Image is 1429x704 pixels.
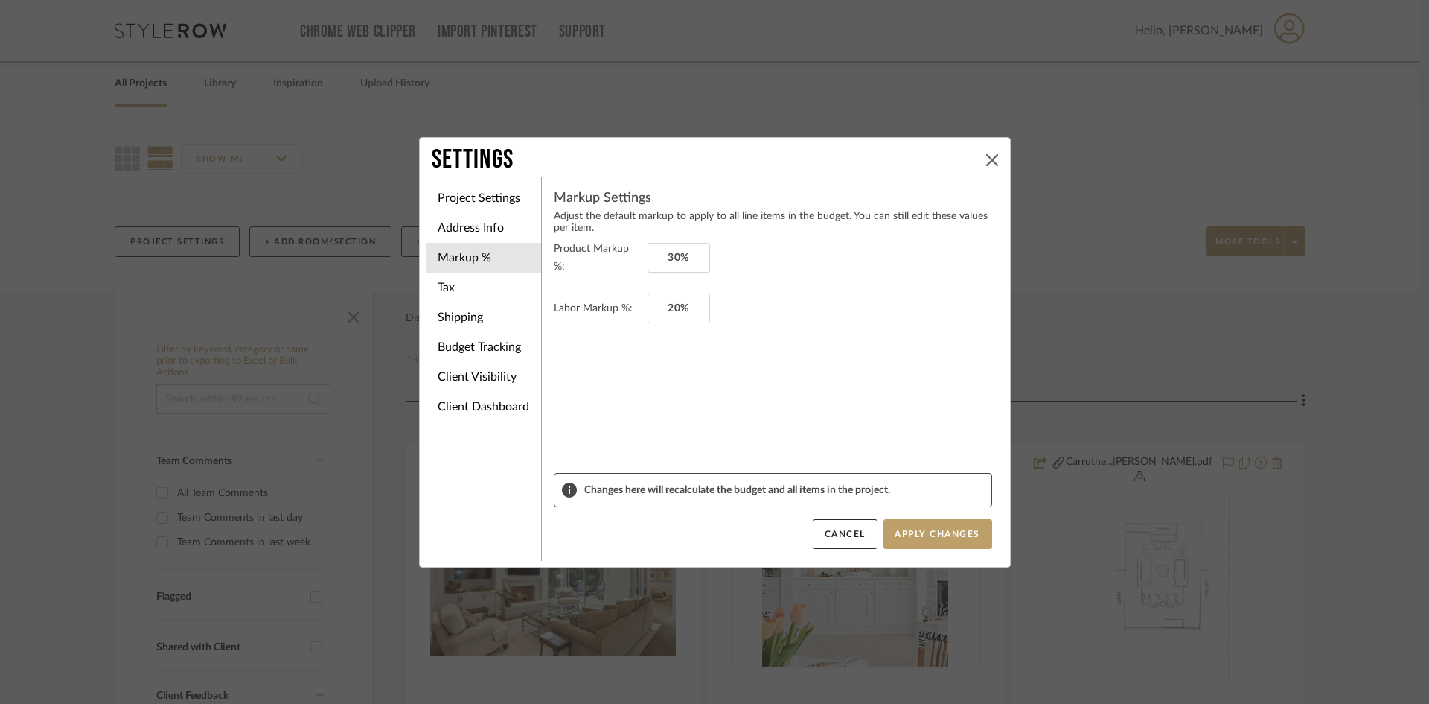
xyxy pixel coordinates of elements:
li: Client Dashboard [426,392,541,422]
h4: Markup Settings [554,189,992,207]
li: Markup % [426,243,541,273]
li: Tax [426,273,541,302]
p: Adjust the default markup to apply to all line items in the budget. You can still edit these valu... [554,210,992,234]
li: Shipping [426,302,541,332]
label: Labor Markup %: [554,299,642,317]
button: Apply Changes [883,519,992,549]
label: Product Markup %: [554,240,642,276]
button: Cancel [813,519,877,549]
li: Address Info [426,213,541,243]
li: Client Visibility [426,362,541,392]
div: Settings [432,144,980,177]
li: Project Settings [426,183,541,213]
li: Budget Tracking [426,332,541,362]
span: Changes here will recalculate the budget and all items in the project. [584,484,984,496]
